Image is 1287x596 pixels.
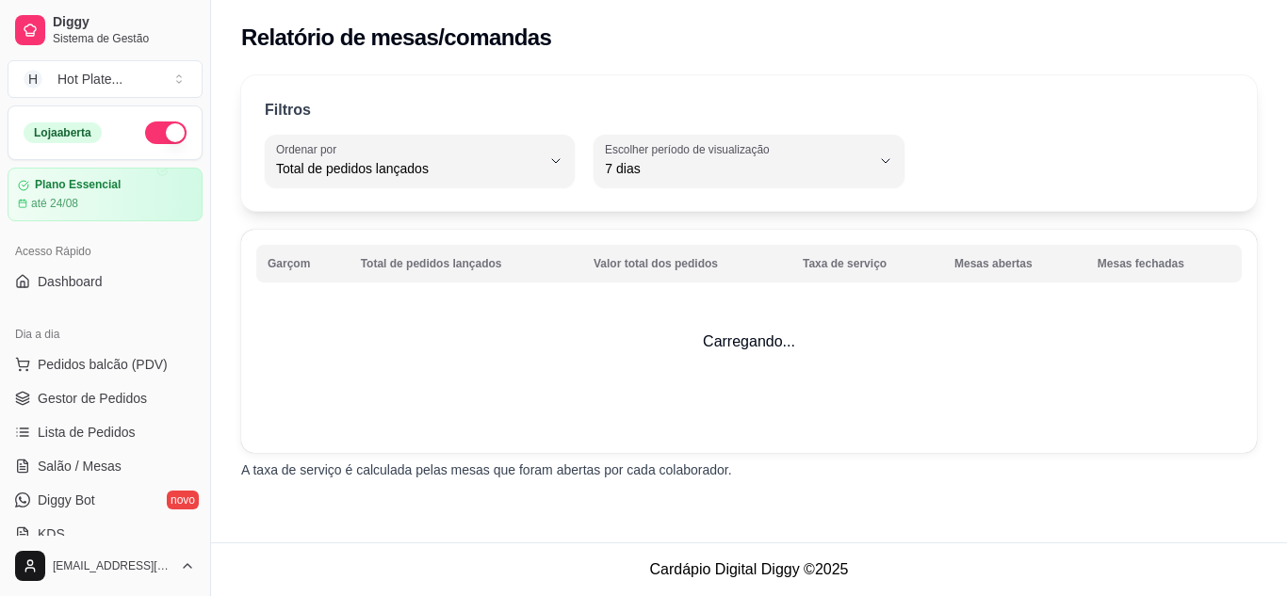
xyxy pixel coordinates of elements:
p: A taxa de serviço é calculada pelas mesas que foram abertas por cada colaborador. [241,460,1257,479]
footer: Cardápio Digital Diggy © 2025 [211,542,1287,596]
div: Dia a dia [8,319,203,349]
div: Acesso Rápido [8,236,203,266]
a: KDS [8,519,203,549]
button: Escolher período de visualização7 dias [594,135,904,187]
span: Diggy Bot [38,491,95,509]
button: Alterar Status [145,121,187,144]
span: H [24,70,42,89]
a: Salão / Mesas [8,451,203,481]
span: Gestor de Pedidos [38,389,147,408]
div: Hot Plate ... [57,70,122,89]
button: [EMAIL_ADDRESS][DOMAIN_NAME] [8,543,203,588]
span: Pedidos balcão (PDV) [38,355,168,374]
label: Escolher período de visualização [605,141,775,157]
h2: Relatório de mesas/comandas [241,23,551,53]
span: KDS [38,524,65,543]
span: Dashboard [38,272,103,291]
button: Ordenar porTotal de pedidos lançados [265,135,575,187]
a: Diggy Botnovo [8,485,203,515]
a: Lista de Pedidos [8,417,203,447]
p: Filtros [265,99,311,121]
span: Total de pedidos lançados [276,159,541,178]
span: Sistema de Gestão [53,31,195,46]
div: Loja aberta [24,122,102,143]
a: Dashboard [8,266,203,297]
span: Lista de Pedidos [38,423,136,442]
span: Salão / Mesas [38,457,122,475]
article: Plano Essencial [35,178,121,192]
label: Ordenar por [276,141,343,157]
a: DiggySistema de Gestão [8,8,203,53]
a: Plano Essencialaté 24/08 [8,168,203,221]
article: até 24/08 [31,196,78,211]
td: Carregando... [241,230,1257,453]
span: Diggy [53,14,195,31]
a: Gestor de Pedidos [8,383,203,413]
button: Pedidos balcão (PDV) [8,349,203,379]
span: 7 dias [605,159,870,178]
span: [EMAIL_ADDRESS][DOMAIN_NAME] [53,558,172,573]
button: Select a team [8,60,203,98]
